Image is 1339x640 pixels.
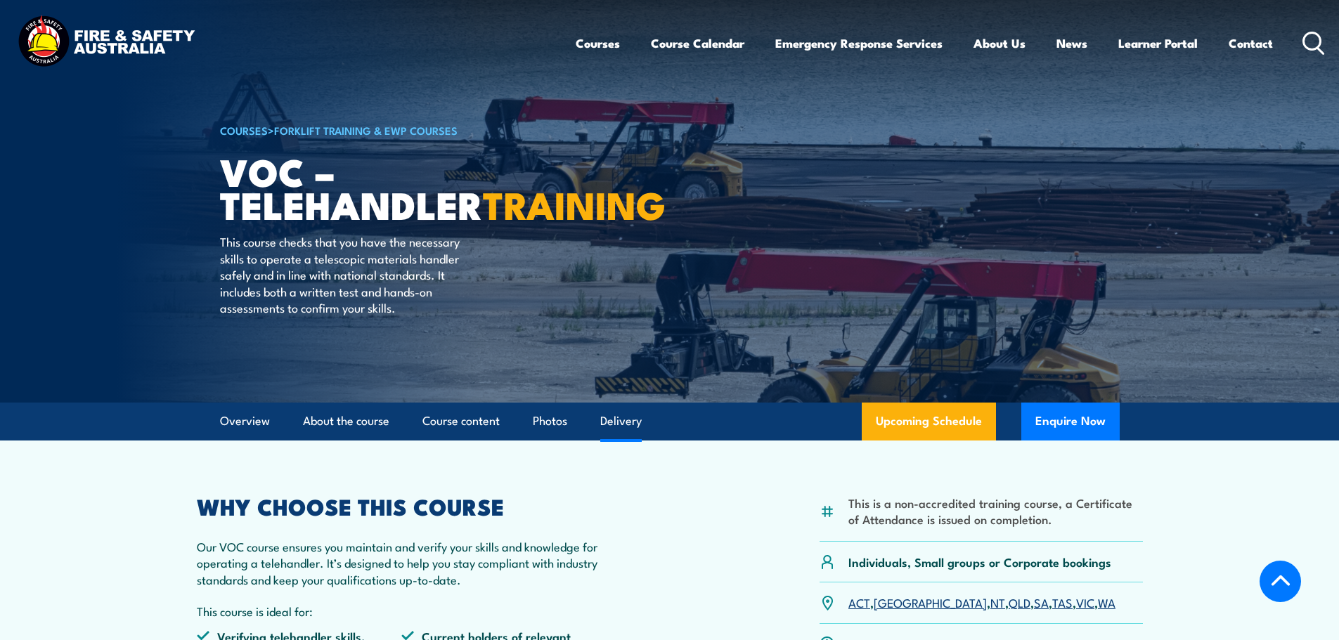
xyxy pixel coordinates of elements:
[1056,25,1087,62] a: News
[303,403,389,440] a: About the course
[848,594,870,610] a: ACT
[973,25,1026,62] a: About Us
[862,403,996,440] a: Upcoming Schedule
[220,122,268,138] a: COURSES
[848,594,1115,610] p: , , , , , , ,
[220,155,567,220] h1: VOC – Telehandler
[651,25,744,62] a: Course Calendar
[274,122,458,138] a: Forklift Training & EWP Courses
[990,594,1005,610] a: NT
[848,495,1143,528] li: This is a non-accredited training course, a Certificate of Attendance is issued on completion.
[775,25,943,62] a: Emergency Response Services
[197,496,607,516] h2: WHY CHOOSE THIS COURSE
[1076,594,1094,610] a: VIC
[1229,25,1273,62] a: Contact
[220,233,477,315] p: This course checks that you have the necessary skills to operate a telescopic materials handler s...
[1052,594,1073,610] a: TAS
[422,403,500,440] a: Course content
[533,403,567,440] a: Photos
[220,122,567,138] h6: >
[848,554,1111,570] p: Individuals, Small groups or Corporate bookings
[576,25,620,62] a: Courses
[1118,25,1198,62] a: Learner Portal
[600,403,642,440] a: Delivery
[1009,594,1030,610] a: QLD
[197,603,607,619] p: This course is ideal for:
[1034,594,1049,610] a: SA
[874,594,987,610] a: [GEOGRAPHIC_DATA]
[1098,594,1115,610] a: WA
[220,403,270,440] a: Overview
[1021,403,1120,440] button: Enquire Now
[197,538,607,587] p: Our VOC course ensures you maintain and verify your skills and knowledge for operating a telehand...
[483,174,666,233] strong: TRAINING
